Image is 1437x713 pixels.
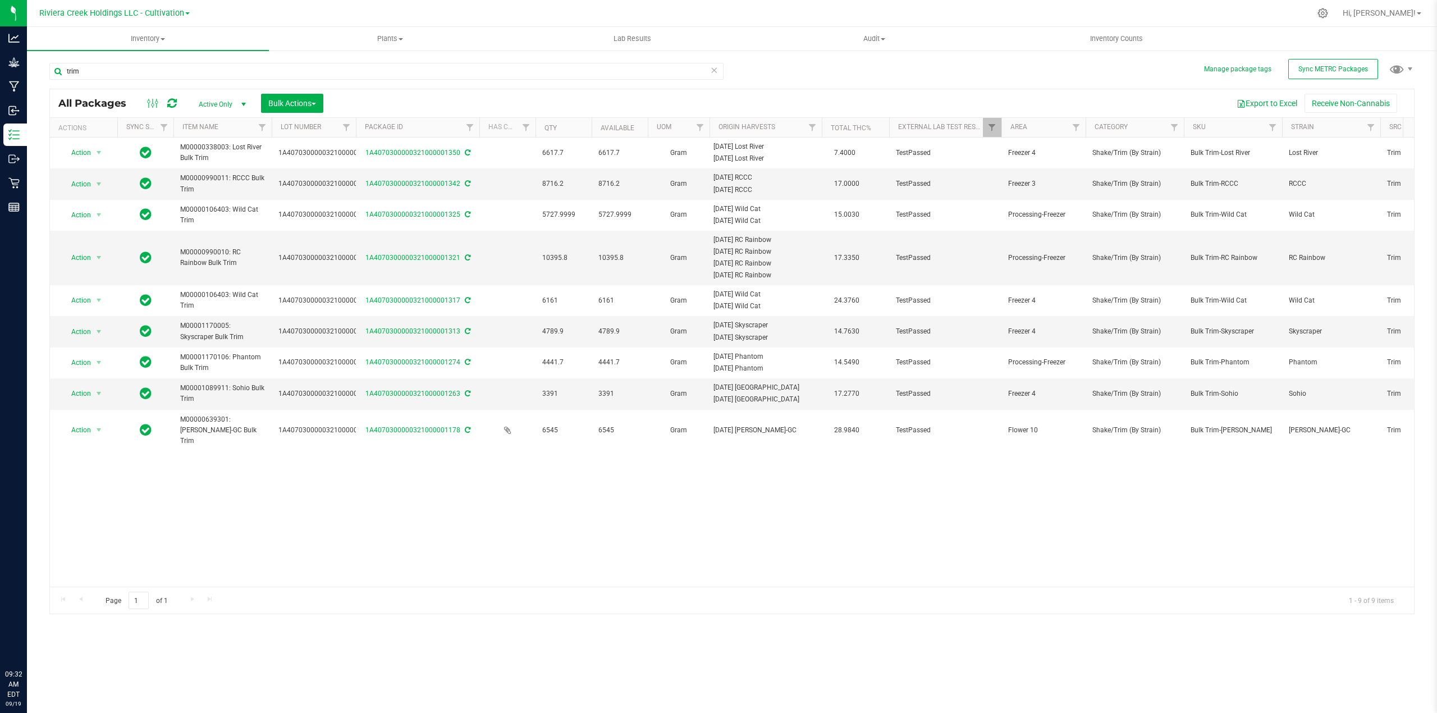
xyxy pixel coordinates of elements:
[1289,209,1374,220] span: Wild Cat
[1298,65,1368,73] span: Sync METRC Packages
[1092,357,1177,368] span: Shake/Trim (By Strain)
[365,149,460,157] a: 1A4070300000321000001350
[140,207,152,222] span: In Sync
[713,246,818,257] div: Value 2: 2025-08-04 RC Rainbow
[655,389,703,399] span: Gram
[713,153,818,164] div: Value 2: 2025-08-11 Lost River
[27,27,269,51] a: Inventory
[1305,94,1397,113] button: Receive Non-Cannabis
[278,179,373,189] span: 1A4070300000321000001342
[180,352,265,373] span: M00001170106: Phantom Bulk Trim
[1067,118,1086,137] a: Filter
[1289,425,1374,436] span: [PERSON_NAME]-GC
[542,148,585,158] span: 6617.7
[542,253,585,263] span: 10395.8
[1204,65,1271,74] button: Manage package tags
[1092,326,1177,337] span: Shake/Trim (By Strain)
[140,292,152,308] span: In Sync
[710,63,718,77] span: Clear
[1092,253,1177,263] span: Shake/Trim (By Strain)
[365,390,460,397] a: 1A4070300000321000001263
[691,118,710,137] a: Filter
[655,295,703,306] span: Gram
[598,295,641,306] span: 6161
[140,323,152,339] span: In Sync
[896,209,995,220] span: TestPassed
[92,355,106,371] span: select
[829,422,865,438] span: 28.9840
[61,386,91,401] span: Action
[829,354,865,371] span: 14.5490
[1092,389,1177,399] span: Shake/Trim (By Strain)
[598,326,641,337] span: 4789.9
[463,296,470,304] span: Sync from Compliance System
[8,33,20,44] inline-svg: Analytics
[8,105,20,116] inline-svg: Inbound
[1191,357,1275,368] span: Bulk Trim-Phantom
[598,209,641,220] span: 5727.9999
[829,323,865,340] span: 14.7630
[11,623,45,657] iframe: Resource center
[542,357,585,368] span: 4441.7
[278,253,373,263] span: 1A4070300000321000001321
[713,235,818,245] div: Value 1: 2025-08-04 RC Rainbow
[542,425,585,436] span: 6545
[542,295,585,306] span: 6161
[655,425,703,436] span: Gram
[1191,209,1275,220] span: Bulk Trim-Wild Cat
[27,34,269,44] span: Inventory
[365,358,460,366] a: 1A4070300000321000001274
[1092,179,1177,189] span: Shake/Trim (By Strain)
[598,389,641,399] span: 3391
[180,290,265,311] span: M00000106403: Wild Cat Trim
[1008,209,1079,220] span: Processing-Freezer
[61,324,91,340] span: Action
[463,211,470,218] span: Sync from Compliance System
[61,176,91,192] span: Action
[180,204,265,226] span: M00000106403: Wild Cat Trim
[61,355,91,371] span: Action
[1289,326,1374,337] span: Skyscraper
[1008,389,1079,399] span: Freezer 4
[713,394,818,405] div: Value 2: 2025-08-04 Sohio
[829,145,861,161] span: 7.4000
[598,425,641,436] span: 6545
[1191,425,1275,436] span: Bulk Trim-[PERSON_NAME]
[8,57,20,68] inline-svg: Grow
[542,209,585,220] span: 5727.9999
[1289,148,1374,158] span: Lost River
[1289,357,1374,368] span: Phantom
[657,123,671,131] a: UOM
[1264,118,1282,137] a: Filter
[8,202,20,213] inline-svg: Reports
[61,207,91,223] span: Action
[140,145,152,161] span: In Sync
[61,250,91,266] span: Action
[463,426,470,434] span: Sync from Compliance System
[1092,148,1177,158] span: Shake/Trim (By Strain)
[829,176,865,192] span: 17.0000
[544,124,557,132] a: Qty
[713,289,818,300] div: Value 1: 2025-08-04 Wild Cat
[278,295,373,306] span: 1A4070300000321000001317
[129,592,149,609] input: 1
[655,179,703,189] span: Gram
[754,34,995,44] span: Audit
[1229,94,1305,113] button: Export to Excel
[1008,326,1079,337] span: Freezer 4
[39,8,184,18] span: Riviera Creek Holdings LLC - Cultivation
[1008,179,1079,189] span: Freezer 3
[180,173,265,194] span: M00000990011: RCCC Bulk Trim
[1191,253,1275,263] span: Bulk Trim-RC Rainbow
[896,295,995,306] span: TestPassed
[365,211,460,218] a: 1A4070300000321000001325
[365,254,460,262] a: 1A4070300000321000001321
[140,422,152,438] span: In Sync
[58,97,138,109] span: All Packages
[718,123,775,131] a: Origin Harvests
[92,250,106,266] span: select
[92,176,106,192] span: select
[463,327,470,335] span: Sync from Compliance System
[713,185,818,195] div: Value 2: 2025-08-11 RCCC
[365,327,460,335] a: 1A4070300000321000001313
